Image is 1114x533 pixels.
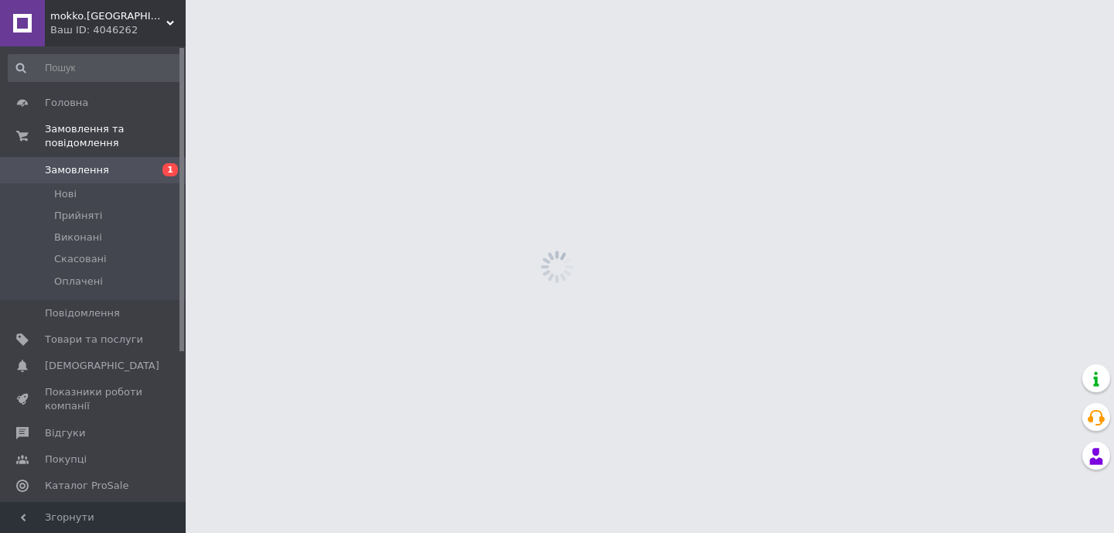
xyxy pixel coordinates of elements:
[50,23,186,37] div: Ваш ID: 4046262
[45,385,143,413] span: Показники роботи компанії
[8,54,183,82] input: Пошук
[54,231,102,244] span: Виконані
[45,333,143,347] span: Товари та послуги
[45,479,128,493] span: Каталог ProSale
[54,252,107,266] span: Скасовані
[45,306,120,320] span: Повідомлення
[50,9,166,23] span: mokko.ukraine
[45,359,159,373] span: [DEMOGRAPHIC_DATA]
[54,209,102,223] span: Прийняті
[45,426,85,440] span: Відгуки
[45,453,87,466] span: Покупці
[45,96,88,110] span: Головна
[54,275,103,289] span: Оплачені
[162,163,178,176] span: 1
[45,122,186,150] span: Замовлення та повідомлення
[54,187,77,201] span: Нові
[45,163,109,177] span: Замовлення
